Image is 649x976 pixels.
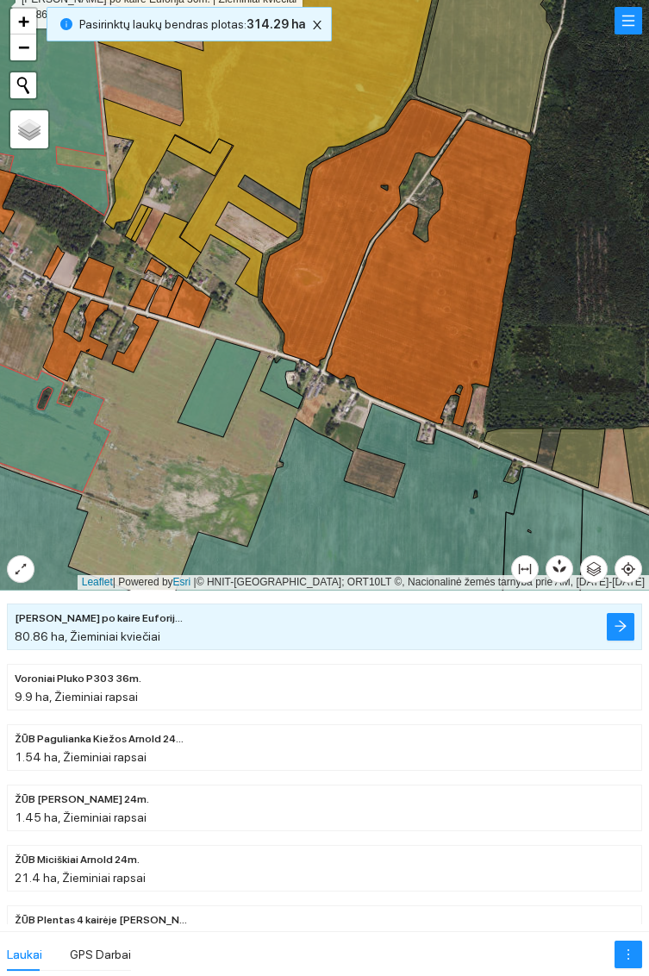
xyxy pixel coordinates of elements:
button: menu [615,7,642,34]
a: Esri [173,576,191,588]
span: ŽŪB Miciškiai Arnold 24m. [15,852,140,868]
span: + [18,10,29,32]
button: Initiate a new search [10,72,36,98]
span: ŽūB Aleknavičienės po kaire Euforija 36m. [15,610,187,627]
div: Laukai [7,945,42,964]
div: GPS Darbai [70,945,131,964]
button: expand-alt [7,555,34,583]
a: Zoom in [10,9,36,34]
span: aim [615,562,641,576]
span: ŽŪB Pagulianka Arnold 24m. [15,791,149,808]
button: column-width [511,555,539,583]
span: ŽŪB Plentas 4 kairėje Jakubus 24m. [15,912,187,929]
span: 80.86 ha, Žieminiai kviečiai [15,629,160,643]
span: close [308,19,327,31]
button: more [615,941,642,968]
button: arrow-right [607,613,634,641]
span: arrow-right [614,619,627,635]
span: more [615,948,641,961]
span: 1.45 ha, Žieminiai rapsai [15,810,147,824]
div: | Powered by © HNIT-[GEOGRAPHIC_DATA]; ORT10LT ©, Nacionalinė žemės tarnyba prie AM, [DATE]-[DATE] [78,575,649,590]
span: Pasirinktų laukų bendras plotas : [79,15,305,34]
span: column-width [512,562,538,576]
a: Leaflet [82,576,113,588]
span: 21.4 ha, Žieminiai rapsai [15,871,146,885]
span: 1.54 ha, Žieminiai rapsai [15,750,147,764]
a: Layers [10,110,48,148]
a: Zoom out [10,34,36,60]
button: aim [615,555,642,583]
span: | [194,576,197,588]
span: Voroniai Pluko P303 36m. [15,671,141,687]
span: − [18,36,29,58]
span: expand-alt [8,562,34,576]
span: info-circle [60,18,72,30]
b: 314.29 ha [246,17,305,31]
span: 9.9 ha, Žieminiai rapsai [15,690,138,704]
button: close [307,15,328,35]
span: ŽŪB Pagulianka Kiežos Arnold 24m. [15,731,187,748]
